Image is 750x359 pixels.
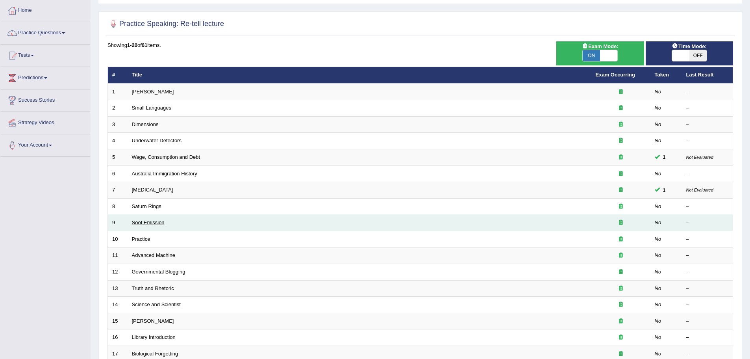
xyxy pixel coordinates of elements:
span: Exam Mode: [579,42,621,50]
h2: Practice Speaking: Re-tell lecture [107,18,224,30]
div: Exam occurring question [596,268,646,276]
a: Dimensions [132,121,159,127]
div: Exam occurring question [596,121,646,128]
a: Exam Occurring [596,72,635,78]
div: Exam occurring question [596,137,646,145]
th: Title [128,67,591,84]
div: Show exams occurring in exams [556,41,644,65]
div: Showing of items. [107,41,733,49]
a: Small Languages [132,105,171,111]
a: Predictions [0,67,90,87]
span: OFF [689,50,707,61]
a: Success Stories [0,89,90,109]
em: No [655,269,661,275]
div: – [686,121,729,128]
div: Exam occurring question [596,186,646,194]
td: 4 [108,133,128,149]
em: No [655,334,661,340]
span: Time Mode: [669,42,710,50]
em: No [655,171,661,177]
div: Exam occurring question [596,334,646,341]
a: Australia Immigration History [132,171,197,177]
a: [MEDICAL_DATA] [132,187,173,193]
div: – [686,219,729,227]
div: Exam occurring question [596,170,646,178]
td: 14 [108,297,128,313]
em: No [655,351,661,357]
small: Not Evaluated [686,155,713,160]
div: Exam occurring question [596,285,646,292]
a: Tests [0,45,90,64]
div: – [686,285,729,292]
a: [PERSON_NAME] [132,89,174,95]
div: Exam occurring question [596,154,646,161]
div: Exam occurring question [596,318,646,325]
div: – [686,137,729,145]
em: No [655,301,661,307]
a: Soot Emission [132,219,165,225]
em: No [655,252,661,258]
td: 12 [108,264,128,280]
a: Library Introduction [132,334,176,340]
span: ON [583,50,600,61]
td: 9 [108,215,128,231]
a: Science and Scientist [132,301,181,307]
div: – [686,350,729,358]
div: Exam occurring question [596,104,646,112]
div: – [686,252,729,259]
td: 11 [108,247,128,264]
a: Practice Questions [0,22,90,42]
div: – [686,236,729,243]
div: – [686,170,729,178]
td: 13 [108,280,128,297]
div: – [686,88,729,96]
div: – [686,104,729,112]
div: Exam occurring question [596,236,646,243]
a: Practice [132,236,150,242]
th: Last Result [682,67,733,84]
td: 2 [108,100,128,117]
div: – [686,203,729,210]
td: 5 [108,149,128,166]
td: 15 [108,313,128,329]
a: Biological Forgetting [132,351,178,357]
div: Exam occurring question [596,219,646,227]
div: – [686,268,729,276]
td: 3 [108,116,128,133]
span: You can still take this question [660,153,669,161]
a: Underwater Detectors [132,138,181,143]
div: – [686,301,729,309]
a: Truth and Rhetoric [132,285,174,291]
div: Exam occurring question [596,252,646,259]
a: Advanced Machine [132,252,176,258]
a: Saturn Rings [132,203,161,209]
b: 1-20 [127,42,137,48]
div: Exam occurring question [596,203,646,210]
td: 10 [108,231,128,247]
td: 8 [108,198,128,215]
em: No [655,219,661,225]
div: Exam occurring question [596,301,646,309]
div: Exam occurring question [596,88,646,96]
th: # [108,67,128,84]
em: No [655,203,661,209]
div: – [686,318,729,325]
em: No [655,89,661,95]
td: 16 [108,329,128,346]
em: No [655,318,661,324]
td: 6 [108,166,128,182]
em: No [655,121,661,127]
a: Strategy Videos [0,112,90,132]
b: 61 [142,42,147,48]
a: Governmental Blogging [132,269,185,275]
div: – [686,334,729,341]
td: 7 [108,182,128,199]
a: [PERSON_NAME] [132,318,174,324]
small: Not Evaluated [686,188,713,192]
em: No [655,285,661,291]
a: Wage, Consumption and Debt [132,154,200,160]
em: No [655,236,661,242]
a: Your Account [0,134,90,154]
em: No [655,105,661,111]
td: 1 [108,84,128,100]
